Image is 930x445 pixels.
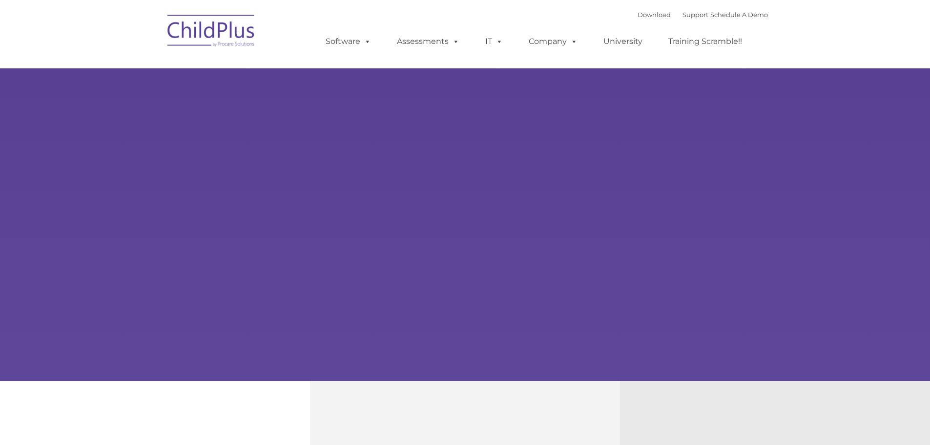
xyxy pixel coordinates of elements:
[638,11,768,19] font: |
[475,32,513,51] a: IT
[638,11,671,19] a: Download
[710,11,768,19] a: Schedule A Demo
[316,32,381,51] a: Software
[163,8,260,57] img: ChildPlus by Procare Solutions
[594,32,652,51] a: University
[387,32,469,51] a: Assessments
[659,32,752,51] a: Training Scramble!!
[519,32,587,51] a: Company
[682,11,708,19] a: Support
